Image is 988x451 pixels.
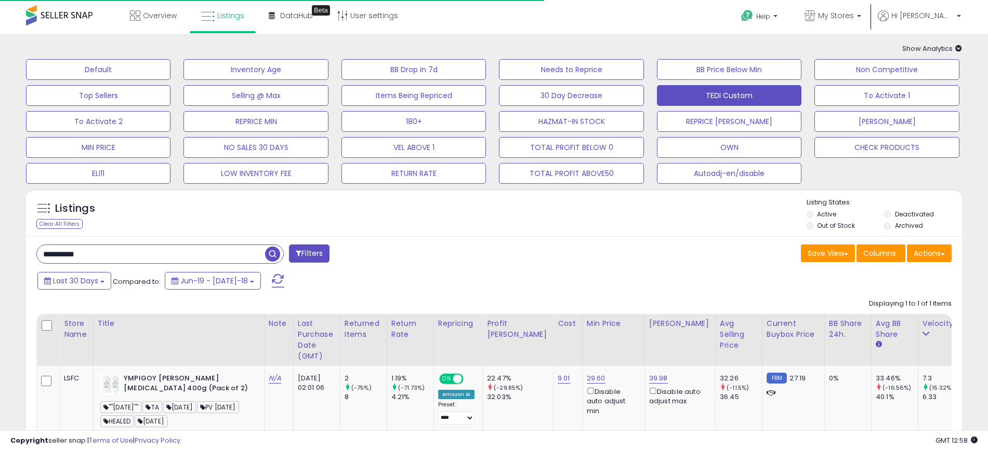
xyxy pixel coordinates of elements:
[438,318,478,329] div: Repricing
[587,373,605,384] a: 29.60
[720,392,762,402] div: 36.45
[789,373,806,383] span: 27.19
[657,163,801,184] button: Autoadj-en/disable
[829,318,867,340] div: BB Share 24h.
[143,10,177,21] span: Overview
[882,384,911,392] small: (-16.56%)
[26,111,170,132] button: To Activate 2
[863,248,896,258] span: Columns
[100,374,121,394] img: 41kcZ336rvL._SL40_.jpg
[89,435,133,445] a: Terms of Use
[345,318,383,340] div: Returned Items
[487,374,553,383] div: 22.47%
[657,85,801,106] button: TEDI Custom
[487,392,553,402] div: 32.03%
[10,435,48,445] strong: Copyright
[869,299,952,309] div: Displaying 1 to 1 of 1 items
[649,373,668,384] a: 39.98
[345,374,387,383] div: 2
[649,318,711,329] div: [PERSON_NAME]
[26,85,170,106] button: Top Sellers
[814,85,959,106] button: To Activate 1
[438,390,475,399] div: Amazon AI
[857,244,905,262] button: Columns
[818,10,854,21] span: My Stores
[923,318,960,329] div: Velocity
[499,137,643,158] button: TOTAL PROFIT BELOW 0
[767,318,820,340] div: Current Buybox Price
[64,318,89,340] div: Store Name
[499,59,643,80] button: Needs to Reprice
[36,219,83,229] div: Clear All Filters
[269,373,281,384] a: N/A
[183,163,328,184] button: LOW INVENTORY FEE
[135,415,167,427] span: [DATE]
[341,111,486,132] button: 180+
[891,10,954,21] span: Hi [PERSON_NAME]
[391,374,433,383] div: 1.19%
[197,401,239,413] span: PV [DATE]
[499,163,643,184] button: TOTAL PROFIT ABOVE50
[312,5,330,16] div: Tooltip anchor
[53,276,98,286] span: Last 30 Days
[183,59,328,80] button: Inventory Age
[26,163,170,184] button: ELI11
[817,210,836,218] label: Active
[280,10,313,21] span: DataHub
[298,318,336,362] div: Last Purchase Date (GMT)
[814,59,959,80] button: Non Competitive
[135,435,180,445] a: Privacy Policy
[649,386,707,406] div: Disable auto adjust max
[876,340,882,349] small: Avg BB Share.
[907,244,952,262] button: Actions
[462,375,478,384] span: OFF
[587,318,640,329] div: Min Price
[895,221,923,230] label: Archived
[64,374,85,383] div: LSFC
[440,375,453,384] span: ON
[98,318,260,329] div: Title
[657,59,801,80] button: BB Price Below Min
[936,435,978,445] span: 2025-08-18 12:58 GMT
[165,272,261,290] button: Jun-19 - [DATE]-18
[217,10,244,21] span: Listings
[902,44,962,53] span: Show Analytics
[298,374,332,392] div: [DATE] 02:01:06
[391,392,433,402] div: 4.21%
[876,392,918,402] div: 40.1%
[341,163,486,184] button: RETURN RATE
[929,384,954,392] small: (15.32%)
[741,9,754,22] i: Get Help
[558,373,570,384] a: 9.01
[113,277,161,286] span: Compared to:
[499,111,643,132] button: HAZMAT-IN STOCK
[895,210,934,218] label: Deactivated
[767,373,787,384] small: FBM
[142,401,162,413] span: TA
[817,221,855,230] label: Out of Stock
[814,111,959,132] button: [PERSON_NAME]
[878,10,961,34] a: Hi [PERSON_NAME]
[814,137,959,158] button: CHECK PRODUCTS
[829,374,863,383] div: 0%
[876,318,914,340] div: Avg BB Share
[876,374,918,383] div: 33.46%
[499,85,643,106] button: 30 Day Decrease
[720,318,758,351] div: Avg Selling Price
[923,392,965,402] div: 6.33
[657,137,801,158] button: OWN
[657,111,801,132] button: REPRICE [PERSON_NAME]
[163,401,196,413] span: [DATE]
[487,318,549,340] div: Profit [PERSON_NAME]
[183,111,328,132] button: REPRICE MIN
[100,401,142,413] span: ""[DATE]""
[183,137,328,158] button: NO SALES 30 DAYS
[587,386,637,416] div: Disable auto adjust min
[289,244,330,263] button: Filters
[269,318,289,329] div: Note
[180,276,248,286] span: Jun-19 - [DATE]-18
[391,318,429,340] div: Return Rate
[801,244,855,262] button: Save View
[341,59,486,80] button: BB Drop in 7d
[438,401,475,425] div: Preset:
